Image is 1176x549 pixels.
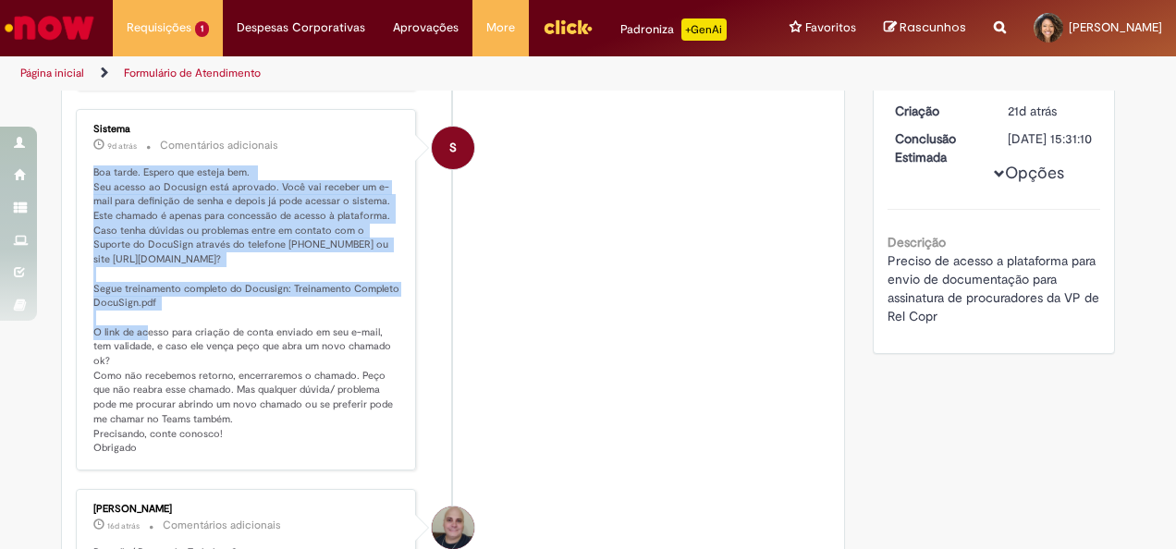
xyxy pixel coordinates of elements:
[20,66,84,80] a: Página inicial
[881,102,995,120] dt: Criação
[124,66,261,80] a: Formulário de Atendimento
[107,140,137,152] time: 22/09/2025 08:44:08
[195,21,209,37] span: 1
[93,124,401,135] div: Sistema
[1069,19,1162,35] span: [PERSON_NAME]
[881,129,995,166] dt: Conclusão Estimada
[107,520,140,531] time: 15/09/2025 15:21:27
[432,506,474,549] div: Leonardo Manoel De Souza
[163,518,281,533] small: Comentários adicionais
[888,234,946,250] b: Descrição
[107,520,140,531] span: 16d atrás
[1008,102,1094,120] div: 10/09/2025 12:56:02
[900,18,966,36] span: Rascunhos
[127,18,191,37] span: Requisições
[93,504,401,515] div: [PERSON_NAME]
[543,13,593,41] img: click_logo_yellow_360x200.png
[620,18,727,41] div: Padroniza
[805,18,856,37] span: Favoritos
[888,252,1103,324] span: Preciso de acesso a plataforma para envio de documentação para assinatura de procuradores da VP d...
[884,19,966,37] a: Rascunhos
[14,56,770,91] ul: Trilhas de página
[432,127,474,169] div: System
[2,9,97,46] img: ServiceNow
[681,18,727,41] p: +GenAi
[1008,103,1057,119] span: 21d atrás
[93,165,401,456] p: Boa tarde. Espero que esteja bem. Seu acesso ao Docusign está aprovado. Você vai receber um e-mai...
[486,18,515,37] span: More
[1008,129,1094,148] div: [DATE] 15:31:10
[237,18,365,37] span: Despesas Corporativas
[107,140,137,152] span: 9d atrás
[393,18,459,37] span: Aprovações
[160,138,278,153] small: Comentários adicionais
[1008,103,1057,119] time: 10/09/2025 12:56:02
[449,126,457,170] span: S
